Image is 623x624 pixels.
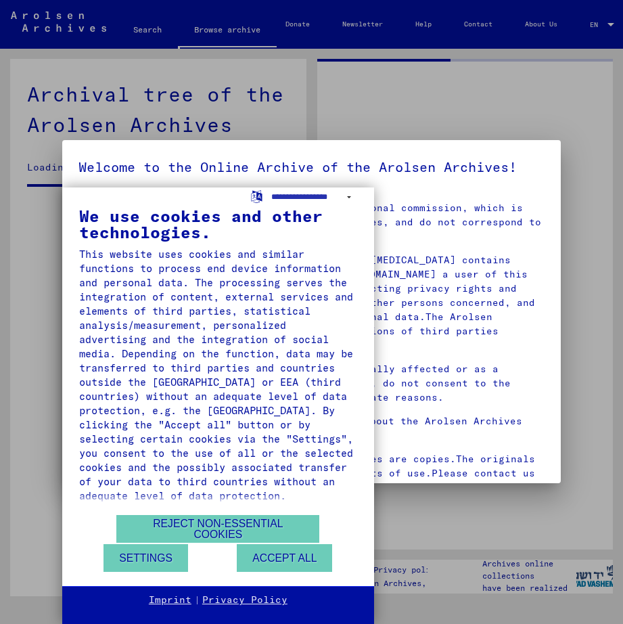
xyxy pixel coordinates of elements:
div: We use cookies and other technologies. [79,208,357,240]
button: Accept all [237,544,332,572]
div: This website uses cookies and similar functions to process end device information and personal da... [79,247,357,503]
a: Privacy Policy [202,594,287,607]
a: Imprint [149,594,191,607]
button: Settings [103,544,188,572]
button: Reject non-essential cookies [116,515,319,543]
